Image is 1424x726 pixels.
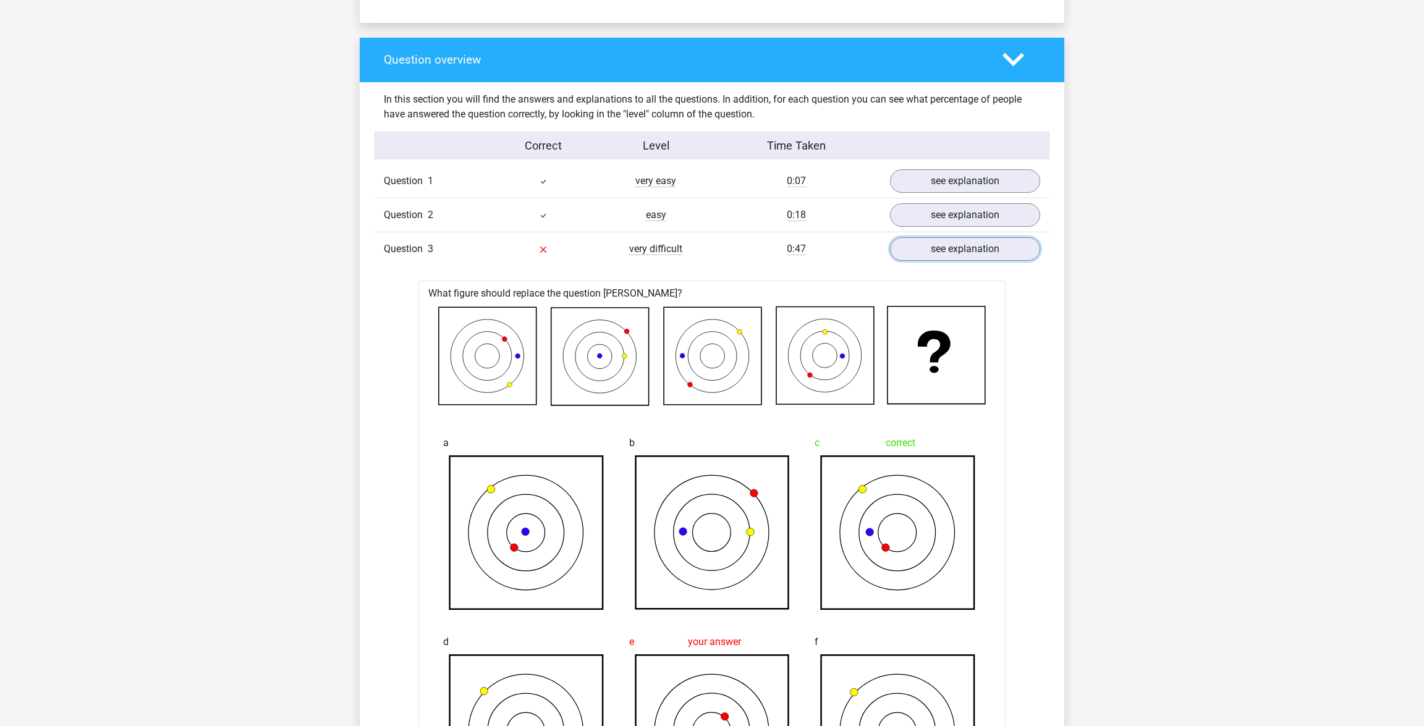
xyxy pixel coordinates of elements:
[384,53,984,67] h4: Question overview
[629,243,682,255] span: very difficult
[646,209,666,221] span: easy
[384,242,428,256] span: Question
[815,630,818,654] span: f
[787,175,806,187] span: 0:07
[428,209,433,221] span: 2
[890,169,1040,193] a: see explanation
[384,208,428,222] span: Question
[428,175,433,187] span: 1
[488,137,600,154] div: Correct
[787,243,806,255] span: 0:47
[635,175,676,187] span: very easy
[600,137,712,154] div: Level
[890,203,1040,227] a: see explanation
[815,431,981,455] div: correct
[629,630,634,654] span: e
[375,92,1049,122] div: In this section you will find the answers and explanations to all the questions. In addition, for...
[629,431,635,455] span: b
[815,431,820,455] span: c
[890,237,1040,261] a: see explanation
[787,209,806,221] span: 0:18
[384,174,428,188] span: Question
[443,630,449,654] span: d
[428,243,433,255] span: 3
[712,137,881,154] div: Time Taken
[629,630,795,654] div: your answer
[443,431,449,455] span: a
